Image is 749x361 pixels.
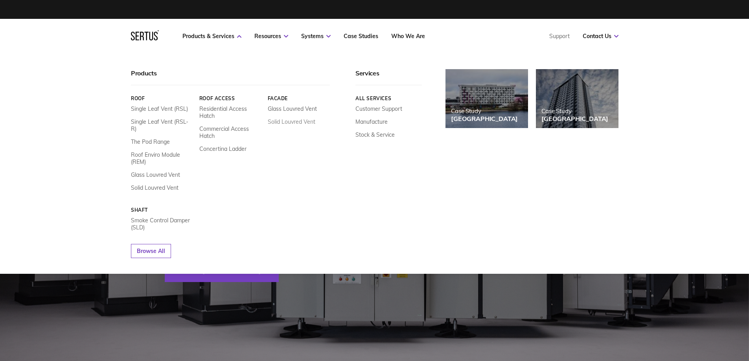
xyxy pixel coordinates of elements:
[344,33,378,40] a: Case Studies
[267,118,315,125] a: Solid Louvred Vent
[131,69,330,85] div: Products
[267,105,317,112] a: Glass Louvred Vent
[131,151,193,165] a: Roof Enviro Module (REM)
[131,217,193,231] a: Smoke Control Damper (SLD)
[355,69,422,85] div: Services
[301,33,331,40] a: Systems
[131,138,170,145] a: The Pod Range
[131,118,193,132] a: Single Leaf Vent (RSL-R)
[541,107,608,115] div: Case Study
[182,33,241,40] a: Products & Services
[199,145,246,152] a: Concertina Ladder
[199,95,261,101] a: Roof Access
[451,107,518,115] div: Case Study
[131,184,179,191] a: Solid Louvred Vent
[536,69,618,128] a: Case Study[GEOGRAPHIC_DATA]
[131,244,171,258] a: Browse All
[355,105,402,112] a: Customer Support
[549,33,570,40] a: Support
[199,125,261,139] a: Commercial Access Hatch
[355,131,395,138] a: Stock & Service
[131,171,180,178] a: Glass Louvred Vent
[131,207,193,213] a: Shaft
[451,115,518,123] div: [GEOGRAPHIC_DATA]
[199,105,261,119] a: Residential Access Hatch
[355,118,388,125] a: Manufacture
[607,270,749,361] iframe: Chat Widget
[541,115,608,123] div: [GEOGRAPHIC_DATA]
[131,95,193,101] a: Roof
[267,95,330,101] a: Facade
[583,33,618,40] a: Contact Us
[254,33,288,40] a: Resources
[355,95,422,101] a: All services
[131,105,188,112] a: Single Leaf Vent (RSL)
[391,33,425,40] a: Who We Are
[445,69,528,128] a: Case Study[GEOGRAPHIC_DATA]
